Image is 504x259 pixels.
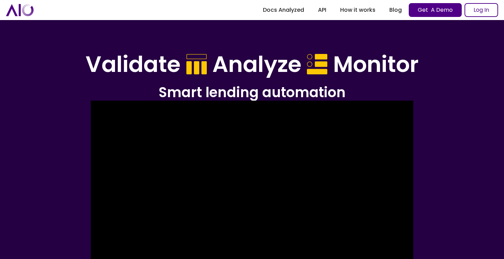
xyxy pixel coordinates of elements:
h1: Analyze [212,51,301,78]
a: home [6,4,34,16]
h2: Smart lending automation [55,83,450,101]
h1: Validate [86,51,180,78]
a: Get A Demo [409,3,462,17]
h1: Monitor [333,51,419,78]
a: API [311,4,333,16]
a: How it works [333,4,382,16]
a: Blog [382,4,409,16]
a: Log In [465,3,498,17]
a: Docs Analyzed [256,4,311,16]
